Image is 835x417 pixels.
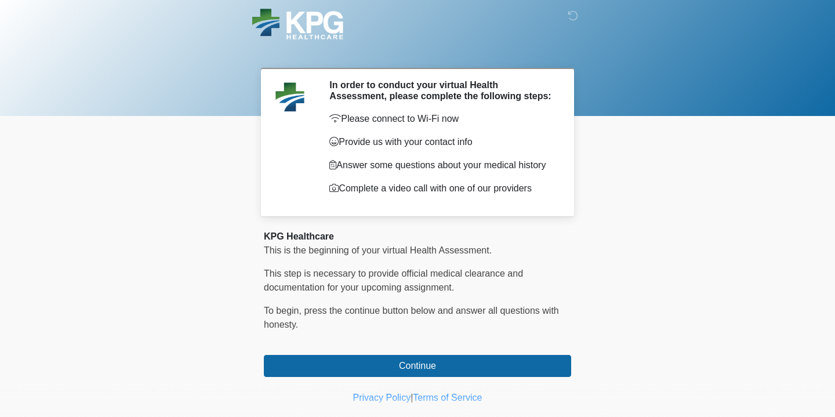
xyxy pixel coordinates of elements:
a: | [411,393,413,403]
img: Agent Avatar [273,79,307,114]
span: This is the beginning of your virtual Health Assessment. [264,245,492,255]
h1: ‎ ‎ ‎ [255,42,580,63]
span: This step is necessary to provide official medical clearance and documentation for your upcoming ... [264,269,523,292]
p: Provide us with your contact info [329,135,554,149]
p: Answer some questions about your medical history [329,158,554,172]
a: Privacy Policy [353,393,411,403]
div: KPG Healthcare [264,230,571,244]
a: Terms of Service [413,393,482,403]
p: Please connect to Wi-Fi now [329,112,554,126]
p: Complete a video call with one of our providers [329,182,554,195]
button: Continue [264,355,571,377]
img: KPG Healthcare Logo [252,9,343,39]
span: To begin, ﻿﻿﻿﻿﻿﻿﻿﻿﻿﻿﻿﻿﻿﻿﻿﻿﻿press the continue button below and answer all questions with honesty. [264,306,559,329]
h2: In order to conduct your virtual Health Assessment, please complete the following steps: [329,79,554,101]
